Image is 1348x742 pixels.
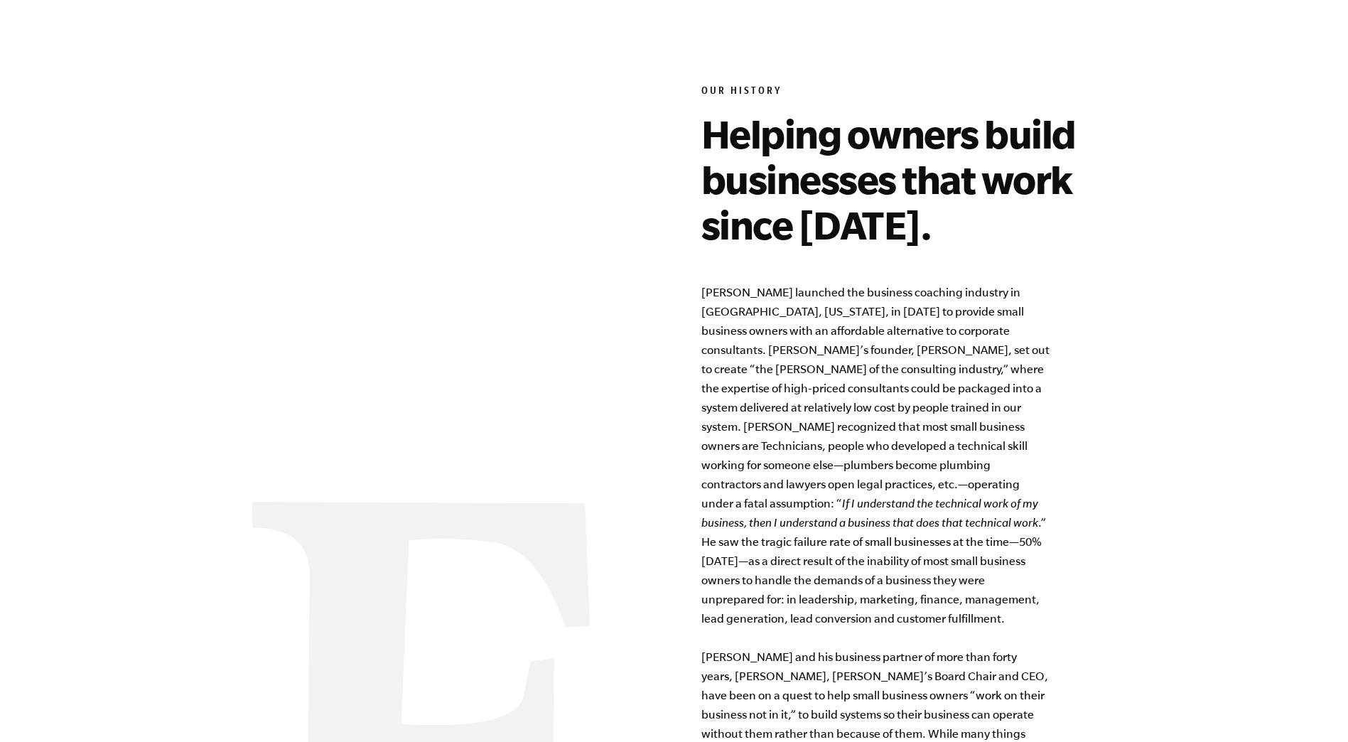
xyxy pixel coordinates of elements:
[701,111,1106,247] h2: Helping owners build businesses that work since [DATE].
[1277,674,1348,742] iframe: Chat Widget
[701,497,1038,529] i: If I understand the technical work of my business, then I understand a business that does that te...
[701,85,1106,100] h6: Our History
